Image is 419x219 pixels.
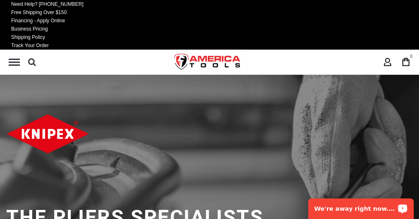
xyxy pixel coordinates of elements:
[11,34,45,40] span: Shipping Policy
[6,114,89,154] img: Knipex logo
[9,17,67,25] a: Financing - Apply Online
[9,33,48,41] a: Shipping Policy
[168,47,248,78] a: store logo
[9,41,51,50] a: Track Your Order
[303,193,419,219] iframe: LiveChat chat widget
[9,59,20,66] div: Menu
[410,54,412,59] span: 0
[9,25,50,33] a: Business Pricing
[168,47,248,78] img: America Tools
[398,54,414,70] a: 0
[9,8,69,17] a: Free Shipping Over $150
